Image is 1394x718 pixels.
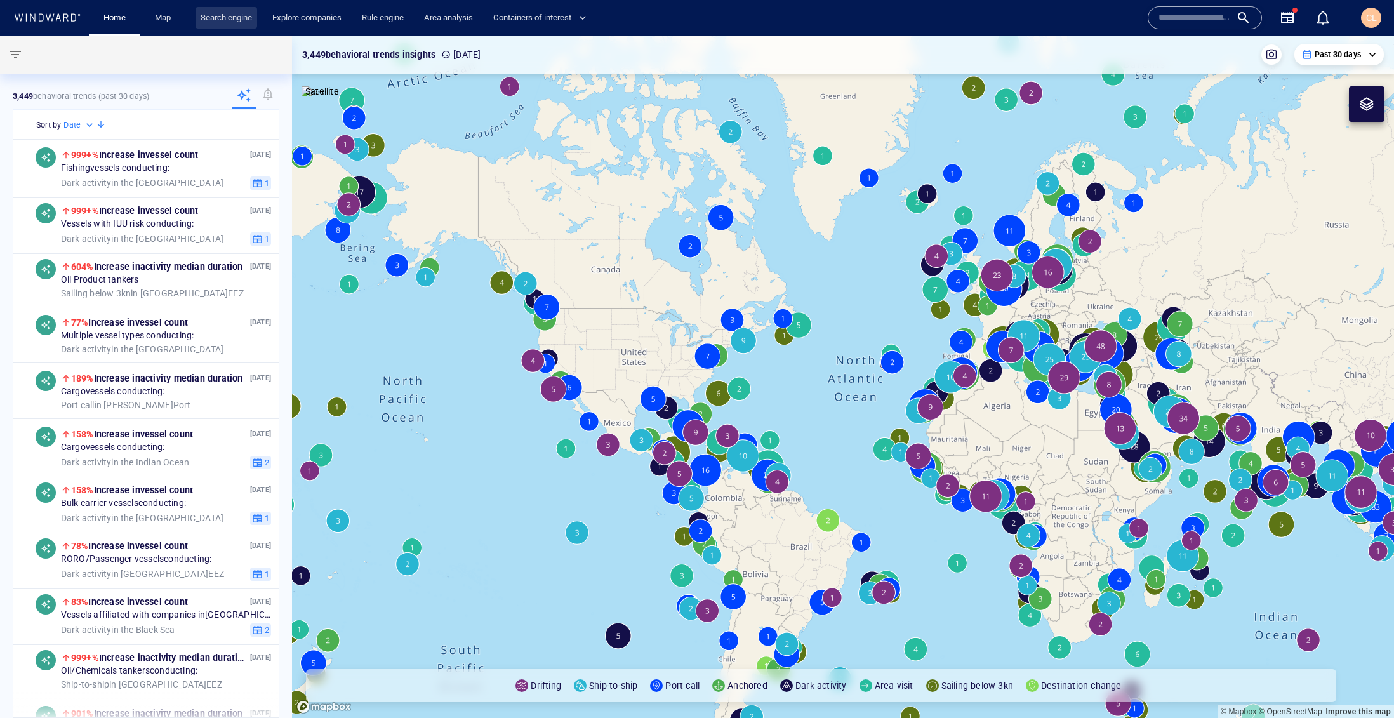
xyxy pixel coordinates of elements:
p: [DATE] [250,595,271,608]
span: 189% [71,373,94,383]
span: Dark activity [61,343,112,354]
p: [DATE] [250,316,271,328]
a: Explore companies [267,7,347,29]
span: Multiple vessel types conducting: [61,330,194,342]
button: 2 [250,623,271,637]
span: in the [GEOGRAPHIC_DATA] [61,233,223,244]
span: in the [GEOGRAPHIC_DATA] [61,177,223,189]
button: Rule engine [357,7,409,29]
button: 2 [250,455,271,469]
span: in [GEOGRAPHIC_DATA] EEZ [61,568,224,580]
a: Home [98,7,131,29]
p: Area visit [875,678,913,693]
span: Containers of interest [493,11,587,25]
span: 2 [263,624,269,635]
button: CL [1358,5,1384,30]
p: behavioral trends (Past 30 days) [13,91,149,102]
button: 1 [250,176,271,190]
span: Increase in vessel count [71,429,193,439]
p: [DATE] [250,540,271,552]
p: [DATE] [250,149,271,161]
span: Increase in vessel count [71,541,188,551]
span: 78% [71,541,89,551]
a: OpenStreetMap [1259,707,1322,716]
p: Destination change [1041,678,1122,693]
span: Cargo vessels conducting: [61,386,165,397]
span: Increase in vessel count [71,597,188,607]
p: 3,449 behavioral trends insights [302,47,435,62]
h6: Sort by [36,119,61,131]
a: Map [150,7,180,29]
span: Dark activity [61,456,112,467]
span: Increase in activity median duration [71,653,248,663]
span: 158% [71,429,94,439]
p: Satellite [305,84,339,99]
strong: 3,449 [13,91,33,101]
span: 1 [263,233,269,244]
span: in the [GEOGRAPHIC_DATA] [61,512,223,524]
span: Oil/Chemicals tankers conducting: [61,665,197,677]
p: Port call [665,678,700,693]
button: 1 [250,511,271,525]
span: Increase in vessel count [71,206,199,216]
span: Cargo vessels conducting: [61,442,165,453]
p: [DATE] [250,651,271,663]
span: Dark activity [61,233,112,243]
span: Ship-to-ship [61,679,109,689]
span: Fishing vessels conducting: [61,163,169,174]
span: RORO/Passenger vessels conducting: [61,554,212,565]
button: 1 [250,567,271,581]
span: Oil Product tankers [61,274,139,286]
span: in [GEOGRAPHIC_DATA] EEZ [61,288,244,299]
p: Sailing below 3kn [941,678,1013,693]
p: [DATE] [250,372,271,384]
canvas: Map [292,36,1394,718]
button: Home [94,7,135,29]
span: in the Black Sea [61,624,175,635]
p: [DATE] [250,428,271,440]
span: Vessels affiliated with companies in [GEOGRAPHIC_DATA] conducting: [61,609,271,621]
span: 77% [71,317,89,328]
span: Dark activity [61,512,112,522]
span: in the Indian Ocean [61,456,189,468]
div: Date [63,119,96,131]
p: Past 30 days [1315,49,1361,60]
p: [DATE] [250,204,271,216]
div: Past 30 days [1302,49,1376,60]
span: Bulk carrier vessels conducting: [61,498,186,509]
span: Increase in vessel count [71,150,199,160]
span: Increase in vessel count [71,317,188,328]
p: Dark activity [795,678,847,693]
span: CL [1366,13,1377,23]
span: Sailing below 3kn [61,288,131,298]
button: Map [145,7,185,29]
span: 1 [263,177,269,189]
span: Dark activity [61,177,112,187]
span: 1 [263,568,269,580]
span: 604% [71,262,94,272]
p: Ship-to-ship [589,678,637,693]
p: Anchored [727,678,767,693]
span: Port call [61,399,95,409]
span: Dark activity [61,568,112,578]
a: Area analysis [419,7,478,29]
p: [DATE] [441,47,481,62]
h6: Date [63,119,81,131]
span: in [GEOGRAPHIC_DATA] EEZ [61,679,222,690]
p: [DATE] [250,484,271,496]
span: 999+% [71,653,99,663]
span: Increase in vessel count [71,485,193,495]
a: Search engine [196,7,257,29]
a: Mapbox logo [296,700,352,714]
span: in [PERSON_NAME] Port [61,399,191,411]
p: [DATE] [250,260,271,272]
span: 2 [263,456,269,468]
span: in the [GEOGRAPHIC_DATA] [61,343,223,355]
span: 999+% [71,150,99,160]
span: Dark activity [61,624,112,634]
div: Notification center [1315,10,1331,25]
button: Containers of interest [488,7,597,29]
